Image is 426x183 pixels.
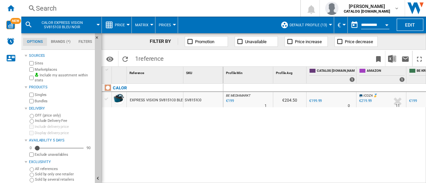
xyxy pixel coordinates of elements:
[185,67,223,77] div: SKU Sort None
[75,38,96,46] md-tab-item: Filters
[128,67,183,77] div: Reference Sort None
[29,61,34,65] input: Sites
[226,71,243,75] span: Profile Min
[334,17,348,33] md-menu: Currency
[10,18,21,24] span: NEW
[35,92,92,97] label: Singles
[150,38,178,45] div: FILTER BY
[35,118,92,123] label: Include Delivery Fee
[135,17,152,33] button: Matrix
[408,98,417,104] div: €199
[186,71,192,75] span: SKU
[225,67,273,77] div: Sort None
[35,67,92,72] label: Marketplaces
[115,17,128,33] button: Price
[185,36,228,47] button: Promotion
[29,131,34,135] input: Display delivery price
[29,159,92,165] div: Exclusivity
[35,166,92,171] label: All references
[7,37,15,45] img: alerts-logo.svg
[185,67,223,77] div: Sort None
[345,39,373,44] span: Price decrease
[95,33,103,45] button: Hide
[413,51,426,66] button: Maximize
[105,17,128,33] div: Price
[348,18,361,32] button: md-calendar
[29,125,34,129] input: Include delivery price
[381,18,393,30] button: Open calendar
[35,152,92,157] label: Exclude unavailables
[295,39,322,44] span: Price increase
[159,23,171,27] span: Prices
[396,103,400,109] div: Delivery Time : 11 days
[30,114,34,118] input: OFF (price only)
[344,9,390,14] b: CATALOG [DOMAIN_NAME]
[273,92,306,107] div: €204.50
[29,67,34,72] input: Marketplaces
[35,113,92,118] label: OFF (price only)
[29,106,92,111] div: Delivery
[385,51,399,66] button: Download in Excel
[290,23,327,27] span: Default profile (13)
[115,23,125,27] span: Price
[23,38,47,46] md-tab-item: Options
[285,36,328,47] button: Price increase
[226,94,251,97] span: BE MEDIAMARKT
[30,178,34,182] input: Sold by several retailers
[29,138,92,143] div: Availability 5 Days
[29,85,92,90] div: Products
[25,17,98,33] div: CALOR EXPRESS VISION SV8151C0 BLEU NOIR
[35,124,92,129] label: Include delivery price
[358,67,406,83] div: AMAZON 1 offers sold by AMAZON
[397,19,423,31] button: Edit
[30,173,34,177] input: Sold by only one retailer
[35,17,96,33] button: CALOR EXPRESS VISION SV8151C0 BLEU NOIR
[35,172,92,177] label: Sold by only one retailer
[399,51,412,66] button: Send this report by email
[29,99,34,103] input: Bundles
[290,17,330,33] button: Default profile (13)
[30,167,34,172] input: All references
[225,98,234,104] div: Last updated : Monday, 13 October 2025 09:19
[28,145,33,150] div: 0
[35,177,92,182] label: Sold by several retailers
[317,68,355,74] span: CATALOG [DOMAIN_NAME]
[47,38,75,46] md-tab-item: Brands (*)
[29,53,92,58] div: Sources
[195,39,214,44] span: Promotion
[275,67,306,77] div: Profile Avg Sort None
[265,103,267,109] div: Delivery Time : 1 day
[103,53,116,65] button: Options
[337,22,341,29] span: €
[372,51,385,66] button: Bookmark this report
[348,103,350,109] div: Delivery Time : 0 day
[359,99,372,103] div: €219.99
[132,51,167,65] span: 1
[118,51,132,66] button: Reload
[29,93,34,97] input: Singles
[35,61,92,66] label: Sites
[363,94,377,97] span: ICOZA 🥇
[128,67,183,77] div: Sort None
[138,55,164,62] span: reference
[135,23,148,27] span: Matrix
[129,71,144,75] span: Reference
[409,99,417,103] div: €199
[159,17,174,33] button: Prices
[325,2,338,15] img: profile.jpg
[85,145,92,150] div: 90
[29,74,34,82] input: Include my assortment within stats
[235,36,278,47] button: Unavailable
[35,99,92,104] label: Bundles
[113,67,126,77] div: Sort None
[35,145,84,151] md-slider: Availability
[308,67,356,83] div: CATALOG [DOMAIN_NAME] 1 offers sold by CATALOG SEB.BE
[130,93,195,108] div: EXPRESS VISION SV8151C0 BLEU NOIR
[388,55,396,63] img: excel-24x24.png
[35,21,89,29] span: CALOR EXPRESS VISION SV8151C0 BLEU NOIR
[337,17,344,33] button: €
[245,39,267,44] span: Unavailable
